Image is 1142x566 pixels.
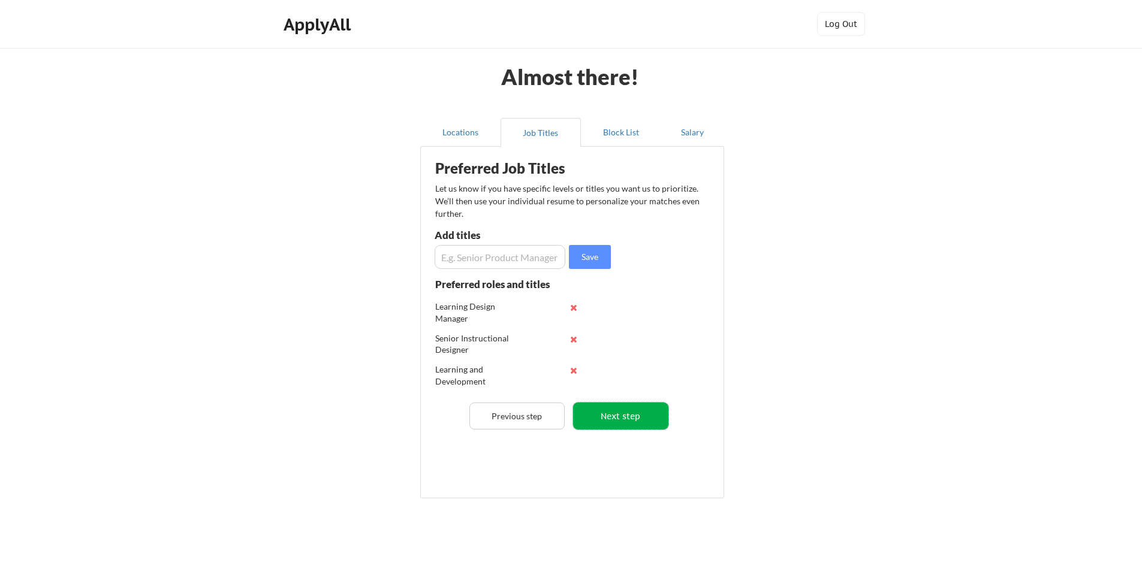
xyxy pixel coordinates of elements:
[435,182,701,220] div: Let us know if you have specific levels or titles you want us to prioritize. We’ll then use your ...
[435,161,586,175] div: Preferred Job Titles
[817,12,865,36] button: Log Out
[569,245,611,269] button: Save
[435,332,514,356] div: Senior Instructional Designer
[435,279,565,289] div: Preferred roles and titles
[469,402,565,429] button: Previous step
[581,118,661,147] button: Block List
[435,245,565,269] input: E.g. Senior Product Manager
[284,14,354,35] div: ApplyAll
[573,402,668,429] button: Next step
[435,301,514,324] div: Learning Design Manager
[420,118,501,147] button: Locations
[487,66,654,87] div: Almost there!
[661,118,724,147] button: Salary
[501,118,581,147] button: Job Titles
[435,364,514,399] div: Learning and Development Manager
[435,230,562,240] div: Add titles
